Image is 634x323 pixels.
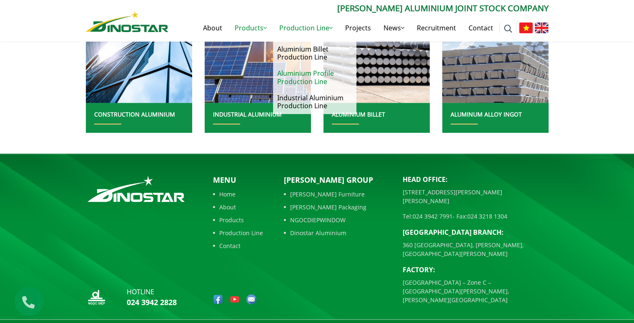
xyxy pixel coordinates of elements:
[197,15,228,41] a: About
[213,241,263,250] a: Contact
[535,22,549,33] img: English
[213,190,263,199] a: Home
[467,212,507,220] a: 024 3218 1304
[284,174,390,186] p: [PERSON_NAME] Group
[284,229,390,237] a: Dinostar Aluminium
[339,15,377,41] a: Projects
[403,227,549,237] p: [GEOGRAPHIC_DATA] BRANCH:
[213,216,263,224] a: Products
[168,2,549,15] p: [PERSON_NAME] Aluminium Joint Stock Company
[273,90,356,114] a: Industrial Aluminium Production Line
[213,174,263,186] p: Menu
[451,110,522,118] a: ALUMINUM ALLOY INGOT
[403,265,549,275] p: Factory:
[213,203,263,211] a: About
[332,110,385,118] a: ALUMINIUM BILLET
[86,287,107,308] img: logo_nd_footer
[403,278,549,304] p: [GEOGRAPHIC_DATA] – Zone C – [GEOGRAPHIC_DATA][PERSON_NAME], [PERSON_NAME][GEOGRAPHIC_DATA]
[94,110,175,118] a: CONSTRUCTION ALUMINIUM
[413,212,453,220] a: 024 3942 7991
[403,174,549,184] p: Head Office:
[519,22,533,33] img: Tiếng Việt
[86,174,186,204] img: logo_footer
[377,15,411,41] a: News
[411,15,462,41] a: Recruitment
[213,110,282,118] a: INDUSTRIAL ALUMINIUM
[213,229,263,237] a: Production Line
[228,15,273,41] a: Products
[284,216,390,224] a: NGOCDIEPWINDOW
[273,15,339,41] a: Production Line
[127,297,177,307] a: 024 3942 2828
[403,188,549,205] p: [STREET_ADDRESS][PERSON_NAME][PERSON_NAME]
[273,65,356,89] a: Aluminium Profile Production Line
[284,190,390,199] a: [PERSON_NAME] Furniture
[284,203,390,211] a: [PERSON_NAME] Packaging
[273,41,356,65] a: Aluminium Billet Production Line
[403,241,549,258] p: 360 [GEOGRAPHIC_DATA], [PERSON_NAME], [GEOGRAPHIC_DATA][PERSON_NAME]
[86,11,168,32] img: Nhôm Dinostar
[462,15,499,41] a: Contact
[403,212,549,221] p: Tel: - Fax:
[127,287,177,297] p: hotline
[504,25,512,33] img: search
